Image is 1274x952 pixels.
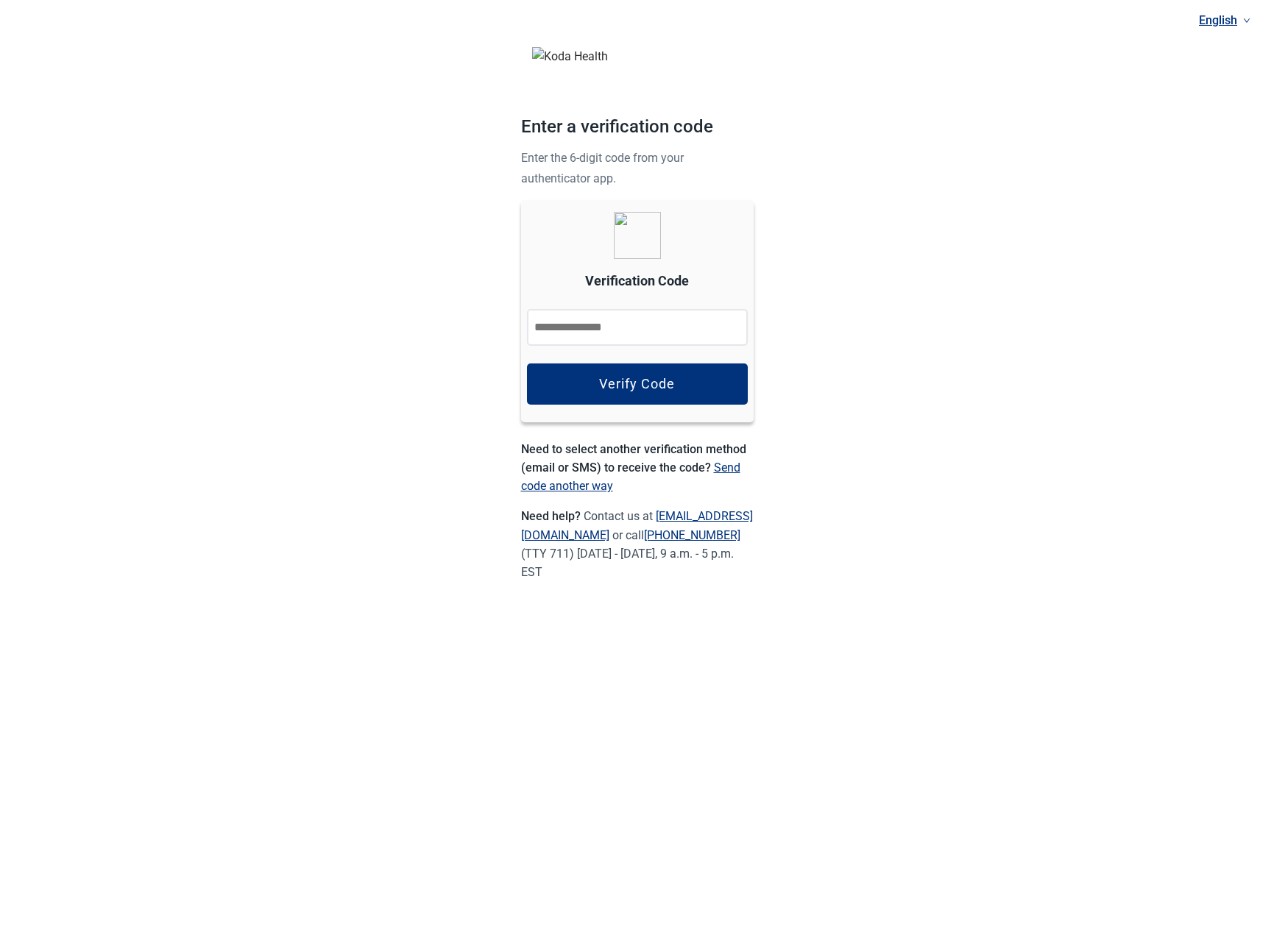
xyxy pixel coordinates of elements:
[521,18,754,611] main: Main content
[521,113,754,147] h1: Enter a verification code
[532,47,741,65] img: Koda Health
[521,547,734,579] span: [DATE] - [DATE], 9 a.m. - 5 p.m. EST
[644,528,740,542] a: [PHONE_NUMBER]
[527,363,748,405] button: Verify Code
[521,509,584,523] span: Need help?
[1243,17,1250,24] span: down
[521,528,740,561] span: or call (TTY 711)
[599,377,675,391] div: Verify Code
[521,442,746,475] span: Need to select another verification method (email or SMS) to receive the code?
[521,509,753,541] span: Contact us at
[1193,8,1256,32] a: Current language: English
[521,509,753,541] a: [EMAIL_ADDRESS][DOMAIN_NAME]
[521,151,684,185] span: Enter the 6-digit code from your authenticator app.
[585,271,689,291] label: Verification Code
